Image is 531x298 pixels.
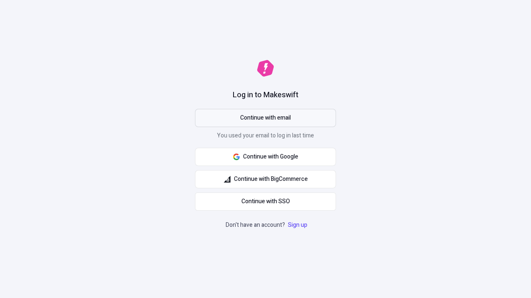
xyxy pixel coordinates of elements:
[233,90,298,101] h1: Log in to Makeswift
[226,221,309,230] p: Don't have an account?
[234,175,308,184] span: Continue with BigCommerce
[195,109,336,127] button: Continue with email
[195,148,336,166] button: Continue with Google
[240,113,291,123] span: Continue with email
[195,170,336,188] button: Continue with BigCommerce
[243,152,298,161] span: Continue with Google
[195,131,336,144] p: You used your email to log in last time
[195,192,336,211] a: Continue with SSO
[286,221,309,229] a: Sign up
